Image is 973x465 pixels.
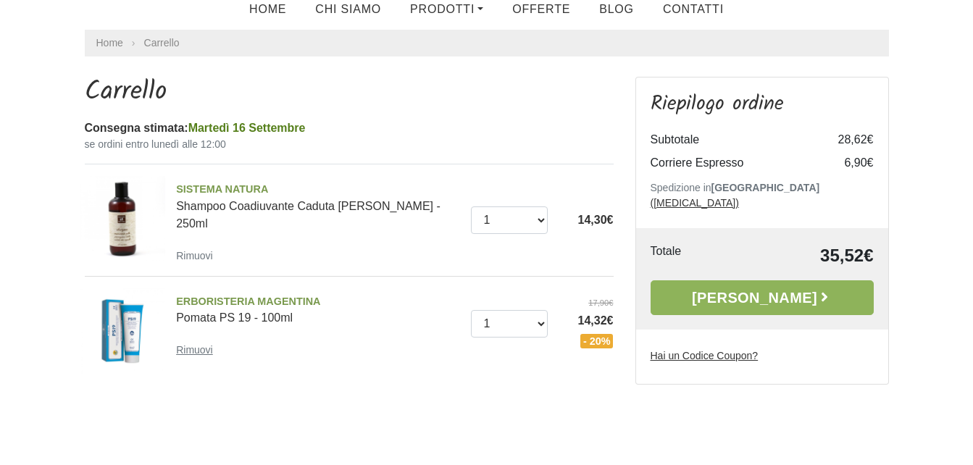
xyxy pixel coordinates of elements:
h3: Riepilogo ordine [651,92,874,117]
span: Martedì 16 Settembre [188,122,306,134]
a: Home [96,35,123,51]
u: Hai un Codice Coupon? [651,350,759,361]
td: Subtotale [651,128,816,151]
a: [PERSON_NAME] [651,280,874,315]
td: 6,90€ [816,151,874,175]
img: Pomata PS 19 - 100ml [80,288,166,374]
nav: breadcrumb [85,30,889,56]
del: 17,90€ [559,297,614,309]
span: - 20% [580,334,614,348]
b: [GEOGRAPHIC_DATA] [711,182,820,193]
div: Consegna stimata: [85,120,614,137]
span: SISTEMA NATURA [176,182,460,198]
p: Spedizione in [651,180,874,211]
a: SISTEMA NATURAShampoo Coadiuvante Caduta [PERSON_NAME] - 250ml [176,182,460,230]
span: 14,30€ [578,214,614,226]
td: Totale [651,243,732,269]
h1: Carrello [85,77,614,108]
label: Hai un Codice Coupon? [651,348,759,364]
td: 28,62€ [816,128,874,151]
a: Rimuovi [176,340,219,359]
a: ERBORISTERIA MAGENTINAPomata PS 19 - 100ml [176,294,460,324]
small: Rimuovi [176,344,213,356]
span: 14,32€ [559,312,614,330]
a: Carrello [144,37,180,49]
small: se ordini entro lunedì alle 12:00 [85,137,614,152]
td: Corriere Espresso [651,151,816,175]
small: Rimuovi [176,250,213,261]
a: Rimuovi [176,246,219,264]
span: ERBORISTERIA MAGENTINA [176,294,460,310]
a: ([MEDICAL_DATA]) [651,197,739,209]
img: Shampoo Coadiuvante Caduta al Crescione - 250ml [80,176,166,262]
td: 35,52€ [732,243,874,269]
